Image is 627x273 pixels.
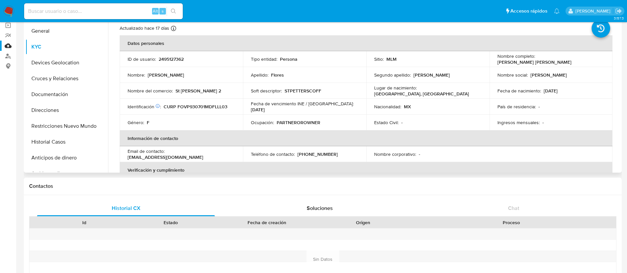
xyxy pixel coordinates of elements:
[575,8,613,14] p: alicia.aldreteperez@mercadolibre.com.mx
[277,119,320,125] p: PARTNEROROWNER
[147,119,149,125] p: F
[285,88,321,94] p: STPETTERSCOFF
[25,55,108,71] button: Devices Geolocation
[24,7,183,16] input: Buscar usuario o caso...
[297,151,338,157] p: [PHONE_NUMBER]
[128,104,161,110] p: Identificación :
[25,86,108,102] button: Documentación
[167,7,180,16] button: search-icon
[251,151,295,157] p: Teléfono de contacto :
[25,150,108,166] button: Anticipos de dinero
[159,56,184,62] p: 2495127362
[374,72,411,78] p: Segundo apellido :
[251,56,277,62] p: Tipo entidad :
[419,151,420,157] p: -
[497,104,536,110] p: País de residencia :
[148,72,184,78] p: [PERSON_NAME]
[25,166,108,182] button: Archivos adjuntos
[25,39,108,55] button: KYC
[162,8,164,14] span: s
[374,104,401,110] p: Nacionalidad :
[25,102,108,118] button: Direcciones
[386,56,397,62] p: MLM
[614,16,624,21] span: 3.157.3
[374,119,399,125] p: Estado Civil :
[411,219,611,226] div: Proceso
[25,118,108,134] button: Restricciones Nuevo Mundo
[46,219,123,226] div: Id
[497,53,535,59] p: Nombre completo :
[153,8,158,14] span: Alt
[374,91,469,97] p: [GEOGRAPHIC_DATA], [GEOGRAPHIC_DATA]
[120,162,612,178] th: Verificación y cumplimiento
[251,119,274,125] p: Ocupación :
[530,72,567,78] p: [PERSON_NAME]
[164,104,227,110] p: CURP FOVP930701MDFLLL03
[128,154,203,160] p: [EMAIL_ADDRESS][DOMAIN_NAME]
[128,56,156,62] p: ID de usuario :
[413,72,450,78] p: [PERSON_NAME]
[554,8,560,14] a: Notificaciones
[542,119,544,125] p: -
[120,35,612,51] th: Datos personales
[251,72,268,78] p: Apellido :
[112,204,140,212] span: Historial CX
[128,72,145,78] p: Nombre :
[251,107,265,113] p: [DATE]
[401,119,403,125] p: -
[25,23,108,39] button: General
[25,134,108,150] button: Historial Casos
[544,88,558,94] p: [DATE]
[280,56,297,62] p: Persona
[510,8,547,15] span: Accesos rápidos
[219,219,315,226] div: Fecha de creación
[132,219,210,226] div: Estado
[497,72,528,78] p: Nombre social :
[374,85,417,91] p: Lugar de nacimiento :
[497,119,540,125] p: Ingresos mensuales :
[615,8,622,15] a: Salir
[497,88,541,94] p: Fecha de nacimiento :
[497,59,571,65] p: [PERSON_NAME] [PERSON_NAME]
[176,88,221,94] p: St [PERSON_NAME] 2
[128,88,173,94] p: Nombre del comercio :
[374,56,384,62] p: Sitio :
[251,101,354,107] p: Fecha de vencimiento INE / [GEOGRAPHIC_DATA] :
[307,204,333,212] span: Soluciones
[25,71,108,86] button: Cruces y Relaciones
[128,119,144,125] p: Género :
[374,151,416,157] p: Nombre corporativo :
[120,130,612,146] th: Información de contacto
[120,25,169,31] p: Actualizado hace 17 días
[271,72,284,78] p: Flores
[508,204,519,212] span: Chat
[325,219,402,226] div: Origen
[251,88,282,94] p: Soft descriptor :
[128,148,165,154] p: Email de contacto :
[29,183,616,189] h1: Contactos
[404,104,411,110] p: MX
[538,104,540,110] p: -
